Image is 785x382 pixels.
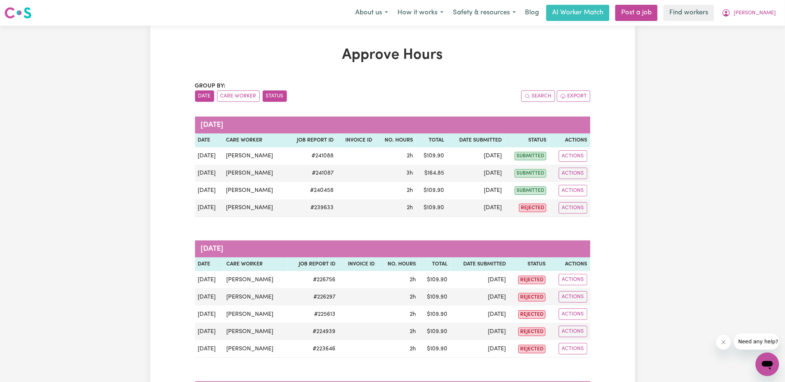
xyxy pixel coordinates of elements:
[393,5,448,21] button: How it works
[419,288,451,306] td: $ 109.90
[375,133,416,147] th: No. Hours
[224,323,287,340] td: [PERSON_NAME]
[509,257,548,271] th: Status
[717,5,781,21] button: My Account
[286,147,336,165] td: # 241088
[559,168,587,179] button: Actions
[223,165,286,182] td: [PERSON_NAME]
[518,328,545,336] span: rejected
[223,199,286,217] td: [PERSON_NAME]
[407,205,413,211] span: 2 hours
[224,340,287,358] td: [PERSON_NAME]
[263,90,287,102] button: sort invoices by paid status
[559,308,587,320] button: Actions
[336,133,375,147] th: Invoice ID
[515,186,546,195] span: submitted
[419,271,451,288] td: $ 109.90
[224,288,287,306] td: [PERSON_NAME]
[4,4,32,21] a: Careseekers logo
[410,329,416,335] span: 2 hours
[407,153,413,159] span: 2 hours
[447,147,505,165] td: [DATE]
[615,5,658,21] a: Post a job
[518,293,545,301] span: rejected
[350,5,393,21] button: About us
[559,150,587,162] button: Actions
[338,257,378,271] th: Invoice ID
[195,117,590,133] caption: [DATE]
[447,182,505,199] td: [DATE]
[286,165,336,182] td: # 241087
[451,323,509,340] td: [DATE]
[410,277,416,283] span: 2 hours
[447,199,505,217] td: [DATE]
[195,83,226,89] span: Group by:
[378,257,419,271] th: No. Hours
[410,346,416,352] span: 2 hours
[559,343,587,354] button: Actions
[287,306,338,323] td: # 225613
[419,323,451,340] td: $ 109.90
[447,165,505,182] td: [DATE]
[195,288,224,306] td: [DATE]
[559,274,587,285] button: Actions
[557,90,590,102] button: Export
[195,257,224,271] th: Date
[518,310,545,319] span: rejected
[549,133,590,147] th: Actions
[224,257,287,271] th: Care worker
[559,185,587,196] button: Actions
[224,271,287,288] td: [PERSON_NAME]
[287,288,338,306] td: # 226297
[286,199,336,217] td: # 239633
[286,182,336,199] td: # 240458
[515,169,546,178] span: submitted
[548,257,590,271] th: Actions
[287,257,338,271] th: Job Report ID
[451,271,509,288] td: [DATE]
[546,5,609,21] a: AI Worker Match
[518,276,545,284] span: rejected
[734,9,776,17] span: [PERSON_NAME]
[410,311,416,317] span: 2 hours
[756,353,779,376] iframe: Button to launch messaging window
[521,90,555,102] button: Search
[451,340,509,358] td: [DATE]
[451,288,509,306] td: [DATE]
[448,5,521,21] button: Safety & resources
[416,147,447,165] td: $ 109.90
[195,147,223,165] td: [DATE]
[195,133,223,147] th: Date
[505,133,549,147] th: Status
[287,271,338,288] td: # 226756
[734,333,779,350] iframe: Message from company
[195,340,224,358] td: [DATE]
[416,199,447,217] td: $ 109.90
[217,90,260,102] button: sort invoices by care worker
[716,335,731,350] iframe: Close message
[407,188,413,193] span: 2 hours
[224,306,287,323] td: [PERSON_NAME]
[559,202,587,214] button: Actions
[447,133,505,147] th: Date Submitted
[518,345,545,353] span: rejected
[451,257,509,271] th: Date Submitted
[416,182,447,199] td: $ 109.90
[195,323,224,340] td: [DATE]
[416,165,447,182] td: $ 164.85
[195,182,223,199] td: [DATE]
[419,306,451,323] td: $ 109.90
[287,323,338,340] td: # 224939
[416,133,447,147] th: Total
[287,340,338,358] td: # 223646
[419,340,451,358] td: $ 109.90
[195,199,223,217] td: [DATE]
[195,90,214,102] button: sort invoices by date
[559,291,587,303] button: Actions
[195,240,590,257] caption: [DATE]
[515,152,546,160] span: submitted
[519,204,546,212] span: rejected
[223,182,286,199] td: [PERSON_NAME]
[559,326,587,337] button: Actions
